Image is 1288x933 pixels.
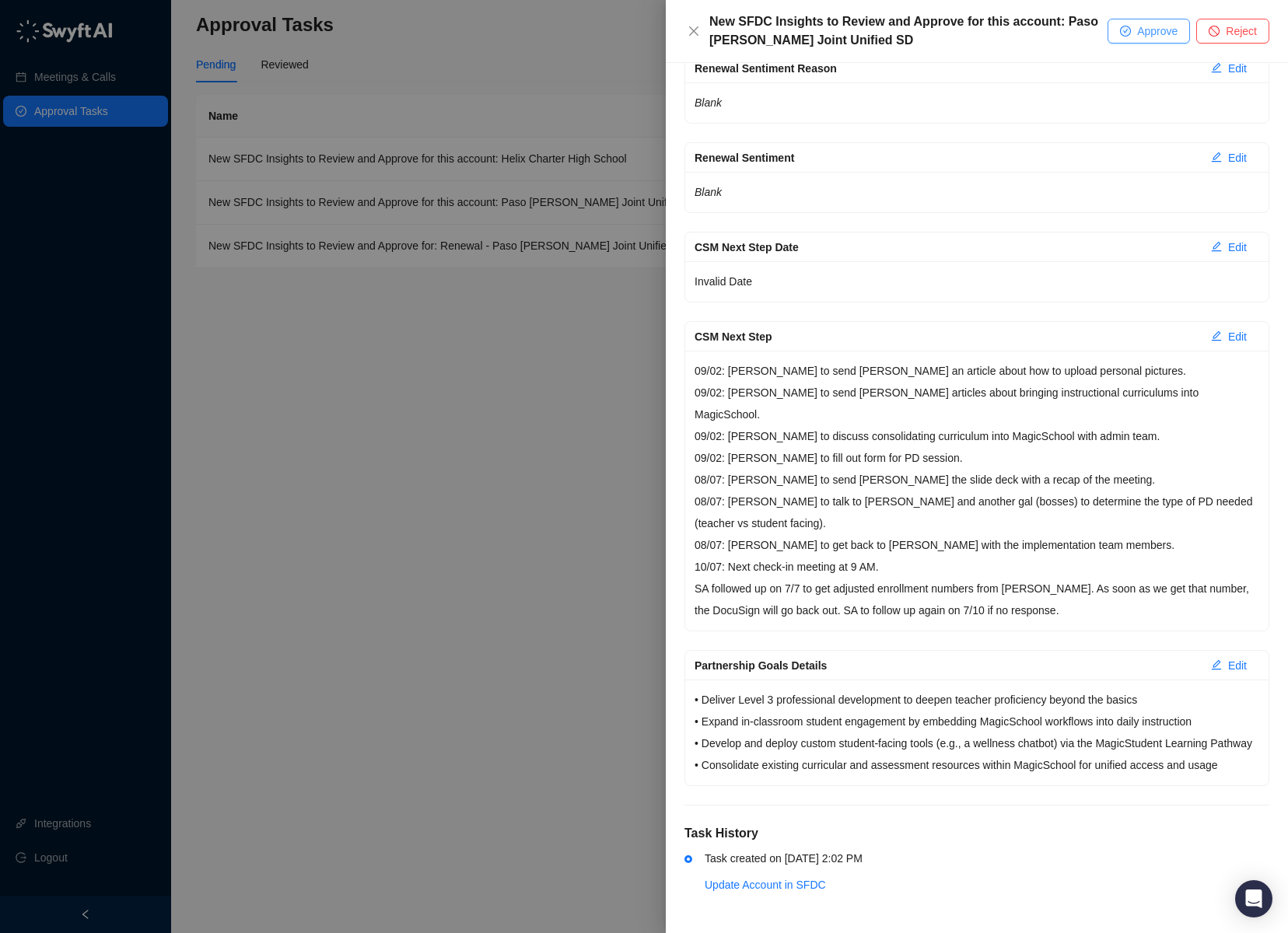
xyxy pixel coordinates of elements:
span: Edit [1228,60,1247,77]
button: Reject [1196,19,1269,44]
span: edit [1211,659,1222,670]
span: edit [1211,241,1222,252]
span: close [688,25,700,37]
button: Approve [1108,19,1190,44]
em: Blank [695,186,722,198]
span: Edit [1228,657,1247,674]
div: Partnership Goals Details [695,657,1199,674]
span: Edit [1228,239,1247,256]
span: Edit [1228,328,1247,345]
button: Edit [1199,653,1259,678]
span: Reject [1226,23,1257,40]
button: Edit [1199,235,1259,260]
div: CSM Next Step [695,328,1199,345]
p: SA followed up on 7/7 to get adjusted enrollment numbers from [PERSON_NAME]. As soon as we get th... [695,578,1259,621]
button: Edit [1199,324,1259,349]
span: Approve [1137,23,1178,40]
button: Close [684,22,703,40]
h5: Task History [684,824,1269,843]
span: edit [1211,62,1222,73]
div: Renewal Sentiment [695,149,1199,166]
em: Blank [695,96,722,109]
span: edit [1211,330,1222,341]
button: Edit [1199,56,1259,81]
p: Invalid Date [695,271,1259,292]
span: Edit [1228,149,1247,166]
button: Edit [1199,145,1259,170]
p: • Deliver Level 3 professional development to deepen teacher proficiency beyond the basics • Expa... [695,689,1259,776]
div: CSM Next Step Date [695,239,1199,256]
div: Renewal Sentiment Reason [695,60,1199,77]
span: edit [1211,152,1222,162]
span: check-circle [1120,26,1131,37]
div: New SFDC Insights to Review and Approve for this account: Paso [PERSON_NAME] Joint Unified SD [709,12,1108,50]
p: 08/07: [PERSON_NAME] to send [PERSON_NAME] the slide deck with a recap of the meeting. 08/07: [PE... [695,469,1259,578]
p: 09/02: [PERSON_NAME] to send [PERSON_NAME] an article about how to upload personal pictures. 09/0... [695,360,1259,469]
a: Update Account in SFDC [705,879,826,891]
span: Task created on [DATE] 2:02 PM [705,852,863,865]
span: stop [1209,26,1220,37]
div: Open Intercom Messenger [1235,880,1272,917]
